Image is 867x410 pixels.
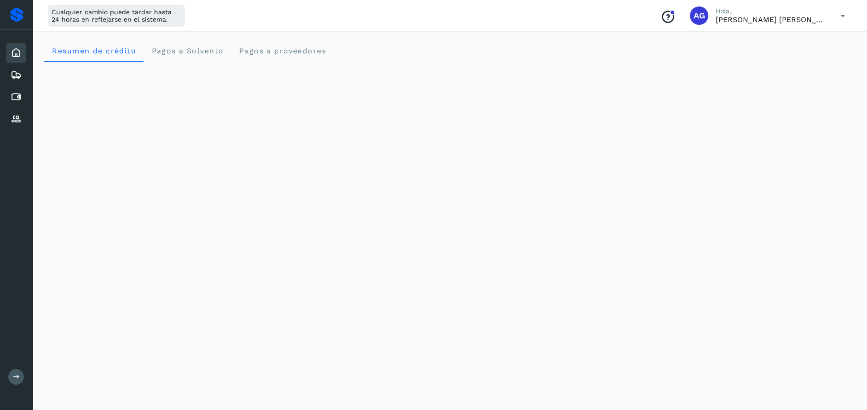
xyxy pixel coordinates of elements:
span: Pagos a Solvento [151,46,224,55]
div: Embarques [6,65,26,85]
div: Cualquier cambio puede tardar hasta 24 horas en reflejarse en el sistema. [48,5,185,27]
span: Resumen de crédito [52,46,136,55]
p: Abigail Gonzalez Leon [716,15,826,24]
span: Pagos a proveedores [238,46,326,55]
p: Hola, [716,7,826,15]
div: Cuentas por pagar [6,87,26,107]
div: Inicio [6,43,26,63]
div: Proveedores [6,109,26,129]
